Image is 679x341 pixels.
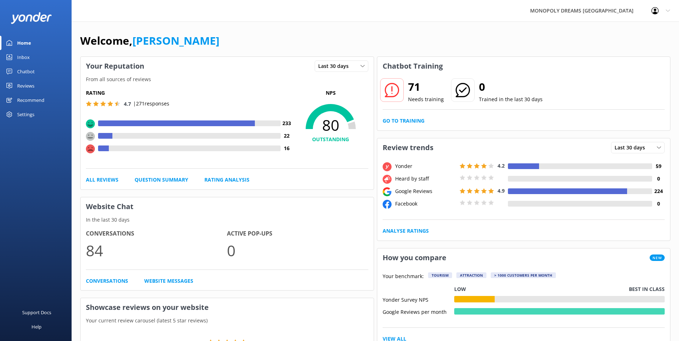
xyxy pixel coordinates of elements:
[293,116,368,134] span: 80
[383,272,424,281] p: Your benchmark:
[204,176,249,184] a: Rating Analysis
[456,272,486,278] div: Attraction
[132,33,219,48] a: [PERSON_NAME]
[22,305,51,320] div: Support Docs
[383,308,454,315] div: Google Reviews per month
[81,317,374,325] p: Your current review carousel (latest 5 star reviews)
[650,254,665,261] span: New
[81,197,374,216] h3: Website Chat
[479,95,543,103] p: Trained in the last 30 days
[393,162,458,170] div: Yonder
[652,162,665,170] h4: 59
[498,187,505,194] span: 4.9
[227,238,368,262] p: 0
[17,107,34,122] div: Settings
[408,78,444,95] h2: 71
[17,50,30,64] div: Inbox
[281,144,293,152] h4: 16
[318,62,353,70] span: Last 30 days
[383,117,425,125] a: Go to Training
[377,138,439,157] h3: Review trends
[86,238,227,262] p: 84
[80,32,219,49] h1: Welcome,
[135,176,188,184] a: Question Summary
[377,57,448,75] h3: Chatbot Training
[124,100,131,107] span: 4.7
[454,285,466,293] p: Low
[17,93,44,107] div: Recommend
[31,320,42,334] div: Help
[293,135,368,143] h4: OUTSTANDING
[86,229,227,238] h4: Conversations
[293,89,368,97] p: NPS
[86,89,293,97] h5: Rating
[144,277,193,285] a: Website Messages
[498,162,505,169] span: 4.2
[17,79,34,93] div: Reviews
[491,272,556,278] div: > 1000 customers per month
[281,119,293,127] h4: 233
[479,78,543,95] h2: 0
[17,36,31,50] div: Home
[133,100,169,108] p: | 271 responses
[86,176,118,184] a: All Reviews
[11,12,52,24] img: yonder-white-logo.png
[383,227,429,235] a: Analyse Ratings
[615,144,649,152] span: Last 30 days
[17,64,35,79] div: Chatbot
[393,175,458,183] div: Heard by staff
[281,132,293,140] h4: 22
[81,75,374,83] p: From all sources of reviews
[393,187,458,195] div: Google Reviews
[393,200,458,208] div: Facebook
[81,216,374,224] p: In the last 30 days
[652,200,665,208] h4: 0
[629,285,665,293] p: Best in class
[428,272,452,278] div: Tourism
[81,298,374,317] h3: Showcase reviews on your website
[383,296,454,302] div: Yonder Survey NPS
[227,229,368,238] h4: Active Pop-ups
[377,248,452,267] h3: How you compare
[81,57,150,75] h3: Your Reputation
[652,175,665,183] h4: 0
[652,187,665,195] h4: 224
[408,95,444,103] p: Needs training
[86,277,128,285] a: Conversations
